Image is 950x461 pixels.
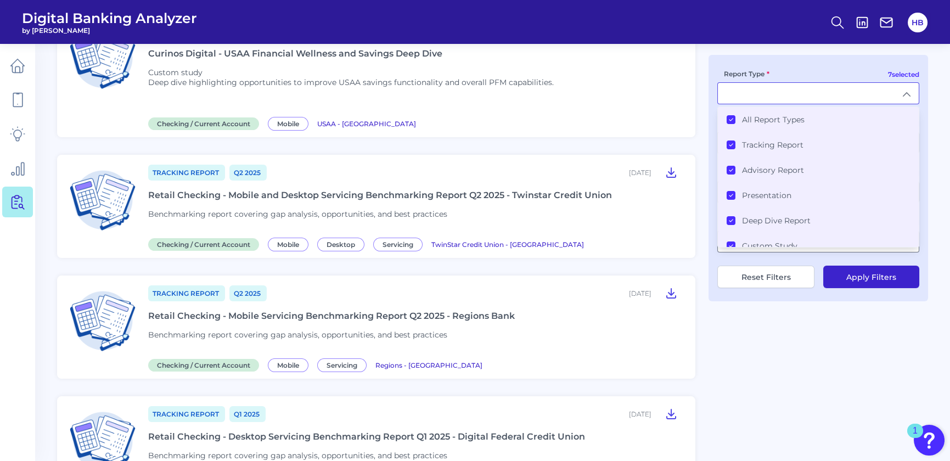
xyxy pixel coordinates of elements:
label: Custom Study [742,241,797,251]
button: Retail Checking - Mobile and Desktop Servicing Benchmarking Report Q2 2025 - Twinstar Credit Union [660,164,682,181]
div: Retail Checking - Mobile Servicing Benchmarking Report Q2 2025 - Regions Bank [148,311,515,321]
label: Advisory Report [742,165,804,175]
a: Mobile [268,239,313,249]
a: Checking / Current Account [148,239,263,249]
span: Benchmarking report covering gap analysis, opportunities, and best practices [148,209,447,219]
img: Checking / Current Account [66,164,139,237]
div: Retail Checking - Mobile and Desktop Servicing Benchmarking Report Q2 2025 - Twinstar Credit Union [148,190,612,200]
p: Deep dive highlighting opportunities to improve USAA savings functionality and overall PFM capabi... [148,77,554,87]
label: All Report Types [742,115,805,125]
button: Apply Filters [823,266,919,288]
a: Tracking Report [148,285,225,301]
img: Checking / Current Account [66,22,139,95]
img: Checking / Current Account [66,284,139,358]
span: Checking / Current Account [148,117,259,130]
label: Presentation [742,190,791,200]
label: Report Type [724,70,769,78]
a: Q2 2025 [229,285,267,301]
a: TwinStar Credit Union - [GEOGRAPHIC_DATA] [431,239,584,249]
span: Checking / Current Account [148,238,259,251]
a: Checking / Current Account [148,118,263,128]
label: Deep Dive Report [742,216,811,226]
a: Desktop [317,239,369,249]
a: Regions - [GEOGRAPHIC_DATA] [375,359,482,370]
span: Digital Banking Analyzer [22,10,197,26]
button: Retail Checking - Desktop Servicing Benchmarking Report Q1 2025 - Digital Federal Credit Union [660,405,682,423]
span: USAA - [GEOGRAPHIC_DATA] [317,120,416,128]
button: Retail Checking - Mobile Servicing Benchmarking Report Q2 2025 - Regions Bank [660,284,682,302]
div: Curinos Digital - USAA Financial Wellness and Savings Deep Dive [148,48,442,59]
span: Servicing [373,238,423,251]
button: HB [908,13,927,32]
a: USAA - [GEOGRAPHIC_DATA] [317,118,416,128]
a: Tracking Report [148,406,225,422]
div: Retail Checking - Desktop Servicing Benchmarking Report Q1 2025 - Digital Federal Credit Union [148,431,585,442]
span: Mobile [268,238,308,251]
span: Benchmarking report covering gap analysis, opportunities, and best practices [148,451,447,460]
span: Custom study [148,68,203,77]
span: Desktop [317,238,364,251]
a: Mobile [268,118,313,128]
span: by [PERSON_NAME] [22,26,197,35]
a: Servicing [373,239,427,249]
button: Reset Filters [717,266,814,288]
div: [DATE] [629,168,651,177]
a: Checking / Current Account [148,359,263,370]
span: Servicing [317,358,367,372]
div: [DATE] [629,289,651,297]
a: Q2 2025 [229,165,267,181]
span: Regions - [GEOGRAPHIC_DATA] [375,361,482,369]
span: TwinStar Credit Union - [GEOGRAPHIC_DATA] [431,240,584,249]
div: [DATE] [629,410,651,418]
span: Benchmarking report covering gap analysis, opportunities, and best practices [148,330,447,340]
div: 1 [913,431,918,445]
a: Tracking Report [148,165,225,181]
button: Open Resource Center, 1 new notification [914,425,945,456]
span: Mobile [268,117,308,131]
label: Tracking Report [742,140,803,150]
span: Checking / Current Account [148,359,259,372]
a: Servicing [317,359,371,370]
a: Mobile [268,359,313,370]
span: Mobile [268,358,308,372]
a: Q1 2025 [229,406,266,422]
